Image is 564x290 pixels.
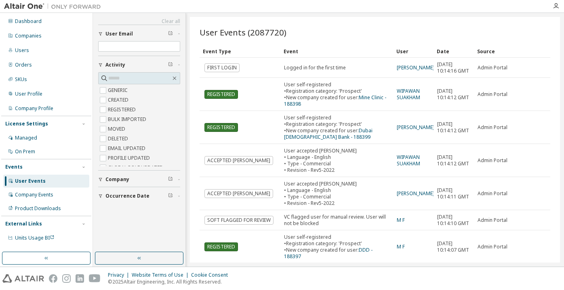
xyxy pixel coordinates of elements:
[89,274,101,283] img: youtube.svg
[98,187,180,205] button: Occurrence Date
[62,274,71,283] img: instagram.svg
[478,124,507,131] span: Admin Portal
[108,86,129,95] label: GENERIC
[15,76,27,83] div: SKUs
[49,274,57,283] img: facebook.svg
[5,164,23,170] div: Events
[15,33,42,39] div: Companies
[15,234,55,241] span: Units Usage BI
[478,157,507,164] span: Admin Portal
[284,234,389,260] div: User self-registered • Registration category: 'Prospect' • New company created for user:
[168,31,173,37] span: Clear filter
[437,187,470,200] span: [DATE] 10:14:11 GMT
[204,90,238,99] span: REGISTERED
[2,274,44,283] img: altair_logo.svg
[15,148,35,155] div: On Prem
[105,193,149,199] span: Occurrence Date
[168,62,173,68] span: Clear filter
[108,153,152,163] label: PROFILE UPDATED
[397,124,434,131] a: [PERSON_NAME]
[108,134,130,144] label: DELETED
[204,63,240,72] span: FIRST LOGIN
[108,105,137,115] label: REGISTERED
[76,274,84,283] img: linkedin.svg
[98,18,180,25] a: Clear all
[284,81,389,107] div: User self-registered • Registration category: 'Prospect' • New company created for user:
[437,121,470,134] span: [DATE] 10:14:12 GMT
[15,62,32,68] div: Orders
[397,190,434,197] a: [PERSON_NAME]
[437,214,470,227] span: [DATE] 10:14:10 GMT
[15,91,42,97] div: User Profile
[15,135,37,141] div: Managed
[284,94,386,107] a: Mine Clinic - 188398
[397,64,434,71] a: [PERSON_NAME]
[5,121,48,127] div: License Settings
[284,127,372,140] a: Dubai [DEMOGRAPHIC_DATA] Bank - 188399
[108,115,148,124] label: BULK IMPORTED
[4,2,105,10] img: Altair One
[284,246,372,260] a: DDD - 188397
[168,176,173,183] span: Clear filter
[478,190,507,197] span: Admin Portal
[477,45,511,58] div: Source
[105,62,125,68] span: Activity
[98,171,180,188] button: Company
[204,216,274,225] span: SOFT FLAGGED FOR REVIEW
[204,123,238,132] span: REGISTERED
[203,45,277,58] div: Event Type
[108,144,147,153] label: EMAIL UPDATED
[437,88,470,101] span: [DATE] 10:14:12 GMT
[108,272,132,278] div: Privacy
[15,47,29,54] div: Users
[284,148,357,173] div: User accepted [PERSON_NAME] • Language - English • Type - Commercial • Revision - Rev5-2022
[204,242,238,251] span: REGISTERED
[478,91,507,98] span: Admin Portal
[105,31,133,37] span: User Email
[168,193,173,199] span: Clear filter
[397,243,405,250] a: M F
[105,176,129,183] span: Company
[437,45,471,58] div: Date
[132,272,191,278] div: Website Terms of Use
[284,64,346,71] span: Logged in for the first time
[437,61,470,74] span: [DATE] 10:14:16 GMT
[108,95,130,105] label: CREATED
[478,244,507,250] span: Admin Portal
[15,105,53,112] div: Company Profile
[108,278,233,285] p: © 2025 Altair Engineering, Inc. All Rights Reserved.
[15,192,53,198] div: Company Events
[396,45,430,58] div: User
[15,205,61,212] div: Product Downloads
[437,240,470,253] span: [DATE] 10:14:07 GMT
[478,217,507,223] span: Admin Portal
[284,45,390,58] div: Event
[478,65,507,71] span: Admin Portal
[397,154,420,167] a: WIPAWAN SUAKHAM
[108,163,165,173] label: GLOBAL ROLE UPDATED
[204,156,273,165] span: ACCEPTED [PERSON_NAME]
[397,217,405,223] a: M F
[397,88,420,101] a: WIPAWAN SUAKHAM
[191,272,233,278] div: Cookie Consent
[284,115,389,140] div: User self-registered • Registration category: 'Prospect' • New company created for user:
[284,181,357,207] div: User accepted [PERSON_NAME] • Language - English • Type - Commercial • Revision - Rev5-2022
[437,154,470,167] span: [DATE] 10:14:12 GMT
[284,213,386,227] span: VC flagged user for manual review. User will not be blocked
[15,178,46,184] div: User Events
[98,25,180,43] button: User Email
[200,27,286,38] span: User Events (2087720)
[5,221,42,227] div: External Links
[108,124,127,134] label: MOVED
[98,56,180,74] button: Activity
[15,18,42,25] div: Dashboard
[204,189,273,198] span: ACCEPTED [PERSON_NAME]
